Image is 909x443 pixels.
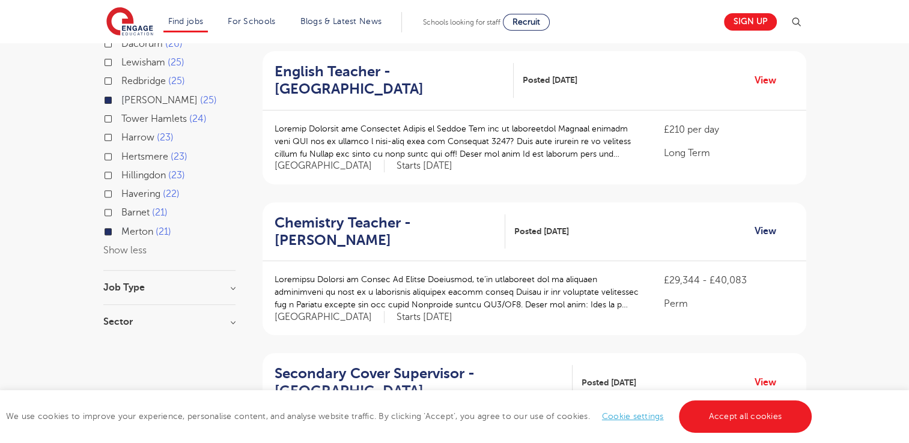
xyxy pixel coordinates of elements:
h3: Sector [103,317,236,327]
span: Schools looking for staff [423,18,500,26]
span: 23 [168,170,185,181]
p: Starts [DATE] [397,160,452,172]
span: [GEOGRAPHIC_DATA] [275,160,385,172]
input: Havering 22 [121,188,129,196]
span: Redbridge [121,76,166,86]
input: [PERSON_NAME] 25 [121,95,129,103]
span: Hillingdon [121,170,166,181]
span: Tower Hamlets [121,113,187,124]
p: Starts [DATE] [397,311,452,324]
a: Accept all cookies [679,400,812,433]
input: Merton 21 [121,226,129,234]
a: For Schools [228,17,275,26]
input: Hillingdon 23 [121,170,129,178]
span: Posted [DATE] [582,376,636,389]
span: 23 [157,132,174,143]
h2: Chemistry Teacher - [PERSON_NAME] [275,214,496,249]
img: Engage Education [106,7,153,37]
p: Perm [664,297,794,311]
a: Sign up [724,13,777,31]
span: 24 [189,113,207,124]
span: Barnet [121,207,150,218]
span: Dacorum [121,38,163,49]
p: £210 per day [664,122,794,137]
input: Barnet 21 [121,207,129,215]
a: Chemistry Teacher - [PERSON_NAME] [275,214,505,249]
span: 21 [152,207,168,218]
input: Lewisham 25 [121,57,129,65]
button: Show less [103,245,147,256]
p: Loremip Dolorsit ame Consectet Adipis el Seddoe Tem inc ut laboreetdol Magnaal enimadm veni QUI n... [275,122,640,160]
p: Loremipsu Dolorsi am Consec Ad Elitse Doeiusmod, te’in utlaboreet dol ma aliquaen adminimveni qu ... [275,273,640,311]
input: Hertsmere 23 [121,151,129,159]
span: Hertsmere [121,151,168,162]
span: 25 [168,57,184,68]
a: Cookie settings [602,412,664,421]
span: 25 [200,95,217,106]
span: Harrow [121,132,154,143]
h2: Secondary Cover Supervisor - [GEOGRAPHIC_DATA] [275,365,563,400]
a: Recruit [503,14,550,31]
span: [GEOGRAPHIC_DATA] [275,311,385,324]
input: Tower Hamlets 24 [121,113,129,121]
span: Merton [121,226,153,237]
h3: Job Type [103,283,236,292]
a: Find jobs [168,17,204,26]
a: View [755,223,785,239]
span: 22 [163,188,180,199]
span: [PERSON_NAME] [121,95,198,106]
p: £29,344 - £40,083 [664,273,794,288]
span: Havering [121,188,160,199]
span: Posted [DATE] [514,225,569,238]
a: Blogs & Latest News [300,17,382,26]
input: Harrow 23 [121,132,129,140]
input: Redbridge 25 [121,76,129,83]
a: Secondary Cover Supervisor - [GEOGRAPHIC_DATA] [275,365,573,400]
a: English Teacher - [GEOGRAPHIC_DATA] [275,63,514,98]
span: 23 [171,151,187,162]
span: Posted [DATE] [523,74,577,86]
h2: English Teacher - [GEOGRAPHIC_DATA] [275,63,504,98]
span: Lewisham [121,57,165,68]
a: View [755,375,785,390]
span: 25 [168,76,185,86]
span: We use cookies to improve your experience, personalise content, and analyse website traffic. By c... [6,412,815,421]
a: View [755,73,785,88]
p: Long Term [664,146,794,160]
span: 21 [156,226,171,237]
span: 26 [165,38,183,49]
span: Recruit [512,17,540,26]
